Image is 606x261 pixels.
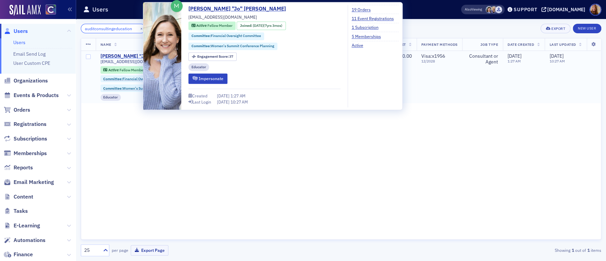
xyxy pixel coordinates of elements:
[188,63,209,71] div: Educator
[197,54,229,59] span: Engagement Score :
[14,251,33,258] span: Finance
[100,85,189,92] div: Committee:
[188,5,291,13] a: [PERSON_NAME] "Jo" [PERSON_NAME]
[207,23,233,28] span: Fellow Member
[231,93,245,98] span: 1:27 AM
[131,245,168,256] button: Export Page
[253,23,282,29] div: (7yrs 3mos)
[4,237,45,244] a: Automations
[92,5,108,14] h1: Users
[4,222,40,229] a: E-Learning
[14,120,47,128] span: Registrations
[191,23,233,29] a: Active Fellow Member
[433,247,601,253] div: Showing out of items
[4,193,33,201] a: Content
[188,53,237,61] div: Engagement Score: 37
[81,24,146,33] input: Search…
[217,93,231,98] span: [DATE]
[540,24,570,33] button: Export
[4,207,28,215] a: Tasks
[4,179,54,186] a: Email Marketing
[191,34,211,38] span: Committee :
[103,68,144,72] a: Active Fellow Member
[485,6,493,13] span: Stacy Svendsen
[467,53,498,65] div: Consultant or Agent
[4,77,48,85] a: Organizations
[495,6,502,13] span: Floria Group
[14,92,59,99] span: Events & Products
[14,77,48,85] span: Organizations
[400,53,412,59] span: $0.00
[41,4,56,16] a: View Homepage
[514,6,537,13] div: Support
[84,247,99,254] div: 25
[108,68,120,72] span: Active
[4,135,47,143] a: Subscriptions
[197,55,233,59] div: 37
[490,6,497,13] span: Alicia Gelinas
[547,6,585,13] div: [DOMAIN_NAME]
[112,247,128,253] label: per page
[14,222,40,229] span: E-Learning
[196,23,207,28] span: Active
[4,251,33,258] a: Finance
[465,7,482,12] span: Viewing
[237,21,286,30] div: Joined: 2018-05-29 00:00:00
[192,94,207,98] div: Created
[231,99,248,105] span: 10:27 AM
[191,43,274,49] a: Committee:Women's Summit Conference Planning
[14,135,47,143] span: Subscriptions
[4,27,28,35] a: Users
[103,86,123,91] span: Committee :
[421,42,458,47] span: Payment Methods
[14,27,28,35] span: Users
[541,7,588,12] button: [DOMAIN_NAME]
[14,106,30,114] span: Orders
[4,106,30,114] a: Orders
[100,66,148,74] div: Active: Active: Fellow Member
[589,4,601,16] span: Profile
[551,27,565,31] div: Export
[10,5,41,16] img: SailAMX
[13,39,25,45] a: Users
[508,53,521,59] span: [DATE]
[4,164,33,171] a: Reports
[14,237,45,244] span: Automations
[549,53,563,59] span: [DATE]
[100,42,111,47] span: Name
[351,15,399,21] a: 11 Event Registrations
[120,68,145,72] span: Fellow Member
[351,33,386,39] a: 5 Memberships
[191,43,211,48] span: Committee :
[14,164,33,171] span: Reports
[508,59,521,63] time: 1:27 AM
[465,7,471,12] div: Also
[586,247,591,253] strong: 1
[4,92,59,99] a: Events & Products
[100,75,176,82] div: Committee:
[103,76,123,81] span: Committee :
[573,24,601,33] a: New User
[253,23,263,28] span: [DATE]
[351,42,368,48] a: Active
[103,86,186,91] a: Committee:Women's Summit Conference Planning
[13,60,50,66] a: User Custom CPE
[240,23,253,29] span: Joined :
[188,21,236,30] div: Active: Active: Fellow Member
[4,150,47,157] a: Memberships
[100,53,188,59] div: [PERSON_NAME] "Jo" [PERSON_NAME]
[100,59,169,64] span: [EMAIL_ADDRESS][DOMAIN_NAME]
[421,53,445,59] span: Visa : x1956
[188,32,264,40] div: Committee:
[351,6,375,13] a: 19 Orders
[188,42,277,50] div: Committee:
[45,4,56,15] img: SailAMX
[14,150,47,157] span: Memberships
[100,94,121,101] div: Educator
[103,77,173,81] a: Committee:Financial Oversight Committee
[191,34,261,39] a: Committee:Financial Oversight Committee
[192,100,211,104] div: Last Login
[549,59,565,63] time: 10:27 AM
[570,247,575,253] strong: 1
[188,14,257,20] span: [EMAIL_ADDRESS][DOMAIN_NAME]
